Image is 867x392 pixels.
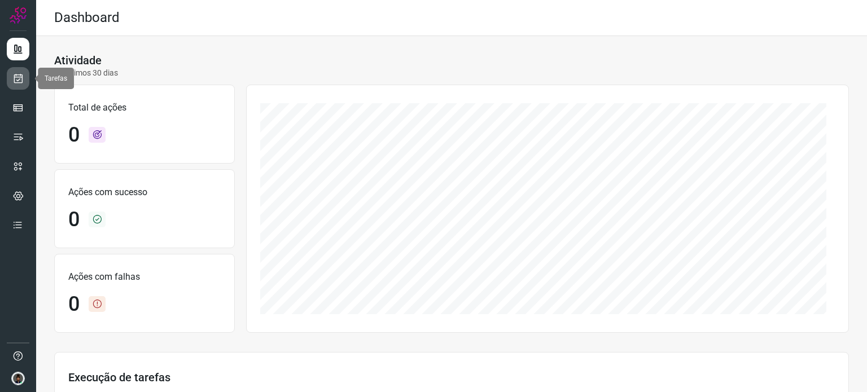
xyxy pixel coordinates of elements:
h3: Execução de tarefas [68,371,835,384]
img: d44150f10045ac5288e451a80f22ca79.png [11,372,25,385]
h3: Atividade [54,54,102,67]
h2: Dashboard [54,10,120,26]
p: Total de ações [68,101,221,114]
span: Tarefas [45,74,67,82]
img: Logo [10,7,27,24]
h1: 0 [68,123,80,147]
h1: 0 [68,208,80,232]
p: Ações com falhas [68,270,221,284]
h1: 0 [68,292,80,316]
p: Últimos 30 dias [54,67,118,79]
p: Ações com sucesso [68,186,221,199]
